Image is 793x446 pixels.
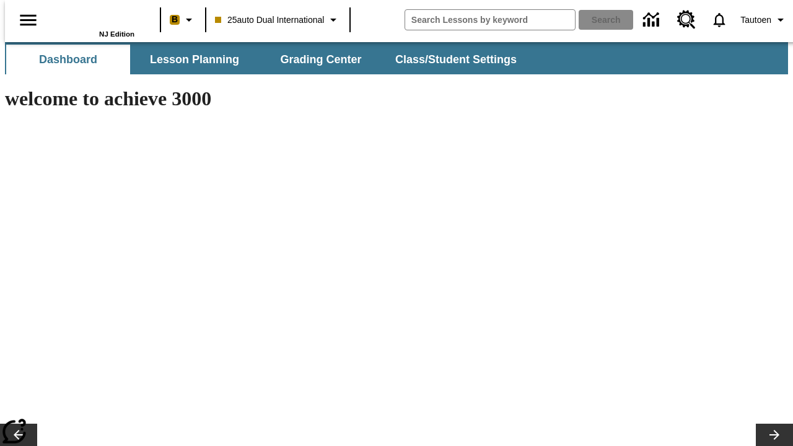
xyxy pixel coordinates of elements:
[54,6,134,30] a: Home
[150,53,239,67] span: Lesson Planning
[395,53,517,67] span: Class/Student Settings
[165,9,201,31] button: Boost Class color is peach. Change class color
[6,45,130,74] button: Dashboard
[735,9,793,31] button: Profile/Settings
[99,30,134,38] span: NJ Edition
[405,10,575,30] input: search field
[385,45,527,74] button: Class/Student Settings
[5,45,528,74] div: SubNavbar
[5,87,540,110] h1: welcome to achieve 3000
[133,45,256,74] button: Lesson Planning
[10,2,46,38] button: Open side menu
[756,424,793,446] button: Lesson carousel, Next
[280,53,361,67] span: Grading Center
[5,42,788,74] div: SubNavbar
[54,4,134,38] div: Home
[636,3,670,37] a: Data Center
[210,9,346,31] button: Class: 25auto Dual International, Select your class
[215,14,324,27] span: 25auto Dual International
[39,53,97,67] span: Dashboard
[740,14,771,27] span: Tautoen
[703,4,735,36] a: Notifications
[670,3,703,37] a: Resource Center, Will open in new tab
[172,12,178,27] span: B
[259,45,383,74] button: Grading Center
